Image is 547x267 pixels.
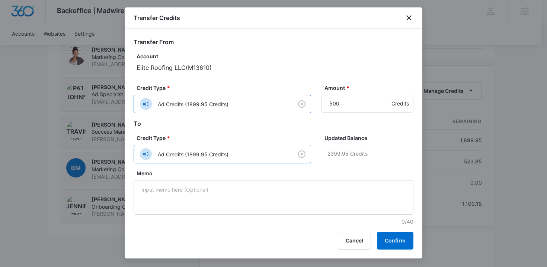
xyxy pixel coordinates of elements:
label: Credit Type [137,134,314,142]
p: Ad Credits (1899.95 Credits) [158,100,228,108]
button: Cancel [338,232,371,250]
p: Ad Credits (1899.95 Credits) [158,150,228,158]
button: Clear [296,148,308,160]
p: Account [137,52,413,60]
button: close [404,13,413,22]
button: Clear [296,98,308,110]
p: Elite Roofing LLC ( M13610 ) [137,63,413,72]
div: Credits [391,95,409,113]
h2: Transfer From [134,38,413,46]
label: Updated Balance [324,134,416,142]
p: 2399.95 Credits [327,145,413,163]
label: Amount [324,84,416,92]
h1: Transfer Credits [134,13,180,22]
label: Memo [137,169,416,177]
p: 0/40 [137,218,413,225]
label: Credit Type [137,84,314,92]
h2: To [134,119,413,128]
button: Confirm [377,232,413,250]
